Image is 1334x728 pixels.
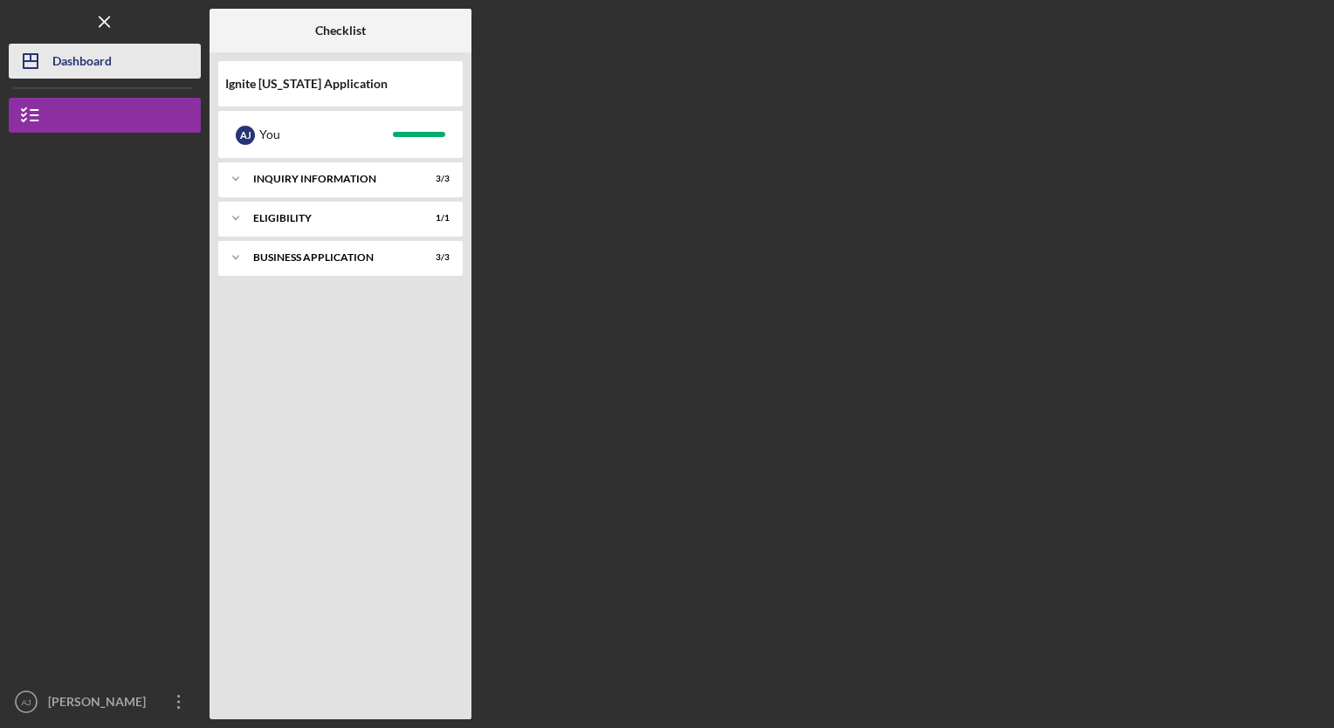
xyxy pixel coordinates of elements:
div: Dashboard [52,44,112,83]
div: Eligibility [253,213,406,223]
div: You [259,120,393,149]
div: Inquiry Information [253,174,406,184]
button: Dashboard [9,44,201,79]
div: 3 / 3 [418,252,450,263]
div: 1 / 1 [418,213,450,223]
button: AJ[PERSON_NAME] [9,684,201,719]
b: Checklist [315,24,366,38]
div: [PERSON_NAME] [44,684,157,724]
text: AJ [21,697,31,707]
div: 3 / 3 [418,174,450,184]
div: Ignite [US_STATE] Application [225,77,456,91]
div: Business Application [253,252,406,263]
div: A J [236,126,255,145]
